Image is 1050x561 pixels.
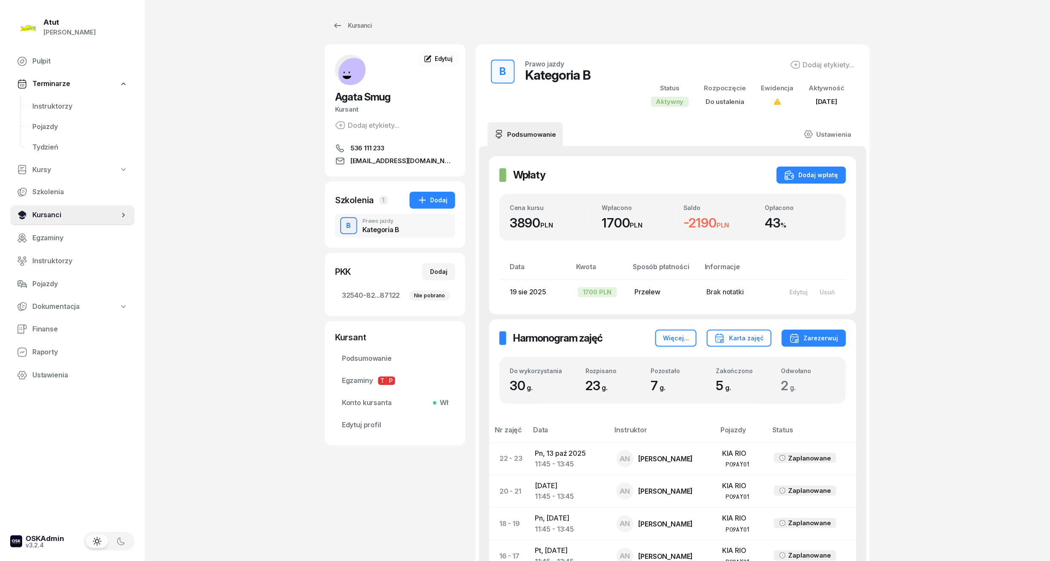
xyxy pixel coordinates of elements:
a: [EMAIL_ADDRESS][DOMAIN_NAME] [335,156,455,166]
div: Wpłacono [602,204,673,211]
th: Data [499,261,571,279]
div: Dodaj etykiety... [335,120,399,130]
div: Aktywność [809,83,844,94]
span: Pojazdy [32,121,128,132]
div: Atut [43,19,96,26]
small: g. [602,383,608,392]
div: Zakończono [716,367,771,374]
div: Prawo jazdy [525,60,564,67]
div: Więcej... [663,333,689,343]
span: Szkolenia [32,187,128,198]
div: [PERSON_NAME] [639,553,693,560]
a: 536 111 233 [335,143,455,153]
div: KIA RIO [722,513,760,524]
div: 1700 [602,215,673,231]
a: Podsumowanie [335,348,455,369]
div: 11:45 - 13:45 [535,491,602,502]
div: -2190 [683,215,755,231]
th: Sposób płatności [628,261,700,279]
button: Więcej... [655,330,697,347]
a: Edytuj profil [335,415,455,435]
th: Instruktor [610,424,715,443]
td: 22 - 23 [489,443,528,475]
small: g. [790,383,796,392]
th: Pojazdy [715,424,767,443]
span: Edytuj [435,55,453,62]
a: Instruktorzy [10,251,135,271]
th: Status [767,424,856,443]
small: g. [660,383,666,392]
a: Konto kursantaWł [335,393,455,413]
span: Instruktorzy [32,256,128,267]
div: Zaplanowane [789,518,831,529]
div: Zarezerwuj [789,333,838,343]
div: Dodaj [417,195,448,205]
small: % [780,221,786,229]
button: Karta zajęć [707,330,772,347]
div: Kursanci [333,20,372,31]
div: Rozpisano [585,367,640,374]
span: 32540-82...87122 [342,290,448,301]
div: Do wykorzystania [510,367,575,374]
button: Zarezerwuj [782,330,846,347]
span: AN [620,455,631,463]
div: Kursant [335,104,455,115]
div: Pozostało [651,367,705,374]
a: Instruktorzy [26,96,135,117]
div: PKK [335,266,351,278]
div: Cena kursu [510,204,591,211]
div: KIA RIO [722,545,760,556]
span: Tydzień [32,142,128,153]
a: 32540-82...87122Nie pobrano [335,285,455,306]
span: Brak notatki [706,288,744,296]
span: Pojazdy [32,279,128,290]
div: Kursant [335,331,455,343]
span: Podsumowanie [342,353,448,364]
button: BPrawo jazdyKategoria B [335,214,455,238]
th: Informacje [700,261,777,279]
div: [DATE] [809,96,844,107]
div: PO9AY01 [726,460,749,468]
span: Terminarze [32,78,70,89]
td: 18 - 19 [489,507,528,540]
span: 1 [379,196,388,204]
span: 2 [781,378,800,393]
th: Data [528,424,609,443]
div: 1700 PLN [578,287,617,297]
span: 5 [716,378,736,393]
span: P [387,377,395,385]
div: Nie pobrano [409,291,450,301]
button: B [340,217,357,234]
small: PLN [540,221,553,229]
a: Terminarze [10,74,135,94]
a: Tydzień [26,137,135,158]
div: Kategoria B [525,67,591,83]
div: Przelew [634,287,693,298]
td: 20 - 21 [489,475,528,507]
div: 3890 [510,215,591,231]
th: Nr zajęć [489,424,528,443]
span: Agata Smug [335,91,390,103]
a: Szkolenia [10,182,135,202]
div: Edytuj [789,288,808,296]
a: Dokumentacja [10,297,135,316]
button: B [491,60,515,83]
a: EgzaminyTP [335,371,455,391]
div: OSKAdmin [26,535,64,542]
td: [DATE] [528,475,609,507]
div: PO9AY01 [726,493,749,500]
div: KIA RIO [722,480,760,492]
span: 23 [585,378,612,393]
span: Finanse [32,324,128,335]
div: 43 [765,215,836,231]
span: 30 [510,378,537,393]
span: T [378,377,387,385]
div: Szkolenia [335,194,374,206]
a: Egzaminy [10,228,135,248]
span: [EMAIL_ADDRESS][DOMAIN_NAME] [350,156,455,166]
td: Pn, [DATE] [528,507,609,540]
div: Karta zajęć [714,333,764,343]
button: Dodaj etykiety... [790,60,855,70]
button: Dodaj [422,263,455,280]
span: Egzaminy [32,233,128,244]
